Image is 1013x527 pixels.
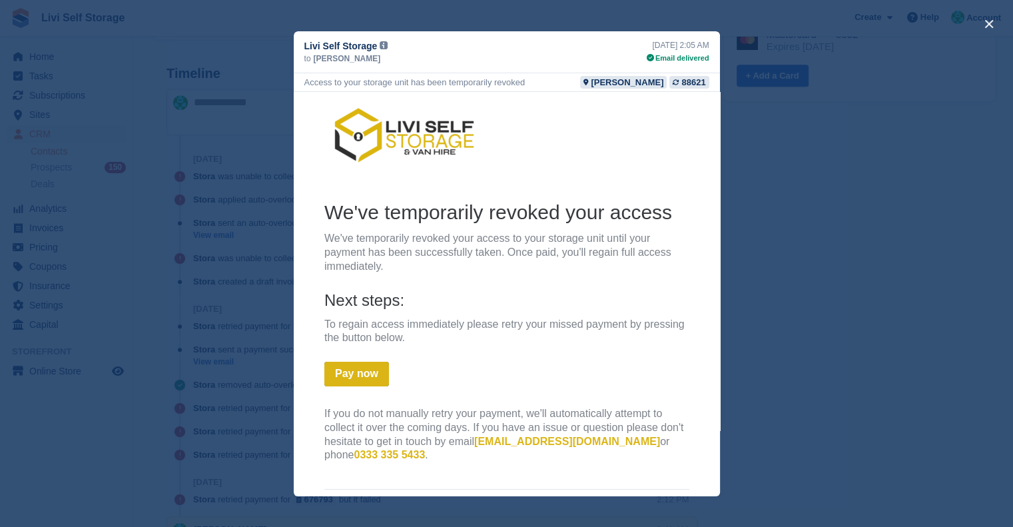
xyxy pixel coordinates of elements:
img: icon-info-grey-7440780725fd019a000dd9b08b2336e03edf1995a4989e88bcd33f0948082b44.svg [380,41,388,49]
div: Access to your storage unit has been temporarily revoked [304,76,525,89]
div: [PERSON_NAME] [591,76,663,89]
div: [DATE] 2:05 AM [647,39,709,51]
h4: Next steps: [31,198,396,219]
span: Livi Self Storage [304,39,378,53]
a: 0333 335 5433 [61,357,132,368]
span: [PERSON_NAME] [314,53,381,65]
p: We've temporarily revoked your access to your storage unit until your payment has been successful... [31,140,396,181]
a: Pay now [31,270,95,294]
a: [PERSON_NAME] [580,76,667,89]
div: Email delivered [647,53,709,64]
button: close [978,13,1000,35]
div: 88621 [681,76,705,89]
h2: We've temporarily revoked your access [31,107,396,133]
a: [EMAIL_ADDRESS][DOMAIN_NAME] [180,344,366,355]
p: To regain access immediately please retry your missed payment by pressing the button below. [31,226,396,254]
p: If you do not manually retry your payment, we'll automatically attempt to collect it over the com... [31,315,396,370]
img: Livi Self Storage Logo [31,11,190,75]
span: to [304,53,311,65]
a: 88621 [669,76,709,89]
